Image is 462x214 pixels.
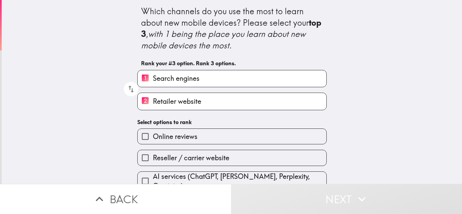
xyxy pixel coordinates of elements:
[137,118,327,126] h6: Select options to rank
[141,60,323,67] h6: Rank your #3 option. Rank 3 options.
[153,74,200,83] span: Search engines
[138,129,326,144] button: Online reviews
[153,132,198,141] span: Online reviews
[138,150,326,165] button: Reseller / carrier website
[138,93,326,110] button: 2Retailer website
[138,70,326,87] button: 1Search engines
[153,97,201,106] span: Retailer website
[153,172,326,191] span: AI services (ChatGPT, [PERSON_NAME], Perplexity, Gemini...)
[138,172,326,191] button: AI services (ChatGPT, [PERSON_NAME], Perplexity, Gemini...)
[153,153,229,163] span: Reseller / carrier website
[141,29,307,50] i: with 1 being the place you learn about new mobile devices the most.
[231,184,462,214] button: Next
[141,6,323,51] div: Which channels do you use the most to learn about new mobile devices? Please select your ,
